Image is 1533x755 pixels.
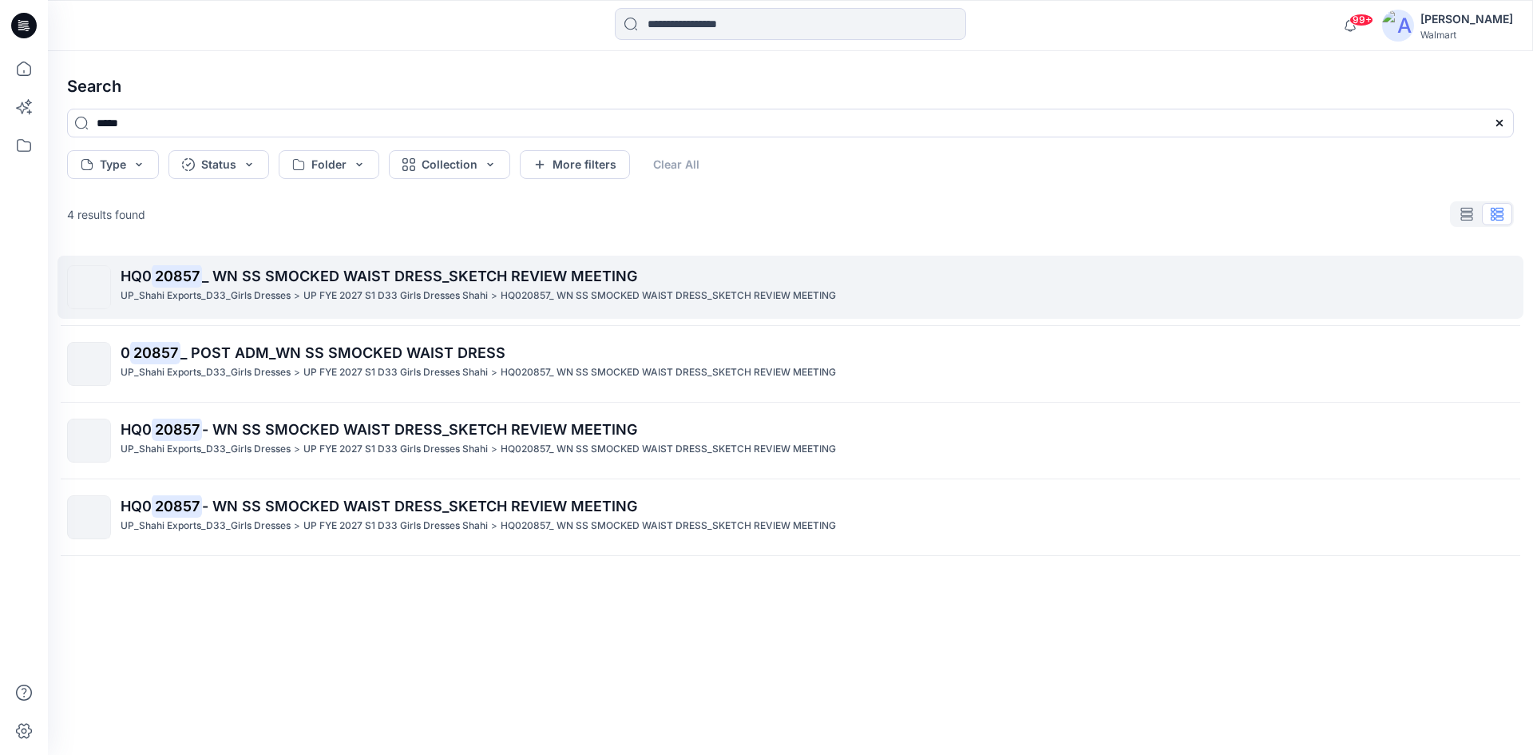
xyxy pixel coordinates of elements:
button: Collection [389,150,510,179]
span: - WN SS SMOCKED WAIST DRESS_SKETCH REVIEW MEETING [202,421,637,438]
a: HQ020857_ WN SS SMOCKED WAIST DRESS_SKETCH REVIEW MEETINGUP_Shahi Exports_D33_Girls Dresses>UP FY... [57,256,1523,319]
mark: 20857 [152,418,202,440]
p: UP FYE 2027 S1 D33 Girls Dresses Shahi [303,364,488,381]
a: HQ020857- WN SS SMOCKED WAIST DRESS_SKETCH REVIEW MEETINGUP_Shahi Exports_D33_Girls Dresses>UP FY... [57,486,1523,549]
span: - WN SS SMOCKED WAIST DRESS_SKETCH REVIEW MEETING [202,498,637,515]
h4: Search [54,64,1527,109]
p: > [294,288,300,304]
p: > [491,288,497,304]
p: UP FYE 2027 S1 D33 Girls Dresses Shahi [303,518,488,534]
p: UP_Shahi Exports_D33_Girls Dresses [121,441,291,458]
span: HQ0 [121,498,152,515]
span: 0 [121,344,130,361]
p: HQ020857_ WN SS SMOCKED WAIST DRESS_SKETCH REVIEW MEETING [501,288,836,304]
mark: 20857 [130,341,180,364]
p: > [294,518,300,534]
mark: 20857 [152,495,202,517]
p: HQ020857_ WN SS SMOCKED WAIST DRESS_SKETCH REVIEW MEETING [501,364,836,381]
p: > [294,441,300,458]
button: Type [67,150,159,179]
button: Status [168,150,269,179]
p: HQ020857_ WN SS SMOCKED WAIST DRESS_SKETCH REVIEW MEETING [501,441,836,458]
p: > [491,364,497,381]
button: More filters [520,150,630,179]
p: UP FYE 2027 S1 D33 Girls Dresses Shahi [303,441,488,458]
img: avatar [1382,10,1414,42]
p: > [491,518,497,534]
span: 99+ [1349,14,1373,26]
div: [PERSON_NAME] [1420,10,1513,29]
span: _ WN SS SMOCKED WAIST DRESS_SKETCH REVIEW MEETING [202,268,637,284]
p: > [294,364,300,381]
span: _ POST ADM_WN SS SMOCKED WAIST DRESS [180,344,505,361]
p: 4 results found [67,206,145,223]
p: UP_Shahi Exports_D33_Girls Dresses [121,518,291,534]
div: Walmart [1420,29,1513,41]
p: HQ020857_ WN SS SMOCKED WAIST DRESS_SKETCH REVIEW MEETING [501,518,836,534]
a: HQ020857- WN SS SMOCKED WAIST DRESS_SKETCH REVIEW MEETINGUP_Shahi Exports_D33_Girls Dresses>UP FY... [57,409,1523,472]
p: > [491,441,497,458]
span: HQ0 [121,421,152,438]
p: UP FYE 2027 S1 D33 Girls Dresses Shahi [303,288,488,304]
p: UP_Shahi Exports_D33_Girls Dresses [121,364,291,381]
a: 020857_ POST ADM_WN SS SMOCKED WAIST DRESSUP_Shahi Exports_D33_Girls Dresses>UP FYE 2027 S1 D33 G... [57,332,1523,395]
p: UP_Shahi Exports_D33_Girls Dresses [121,288,291,304]
span: HQ0 [121,268,152,284]
button: Folder [279,150,379,179]
mark: 20857 [152,264,202,287]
